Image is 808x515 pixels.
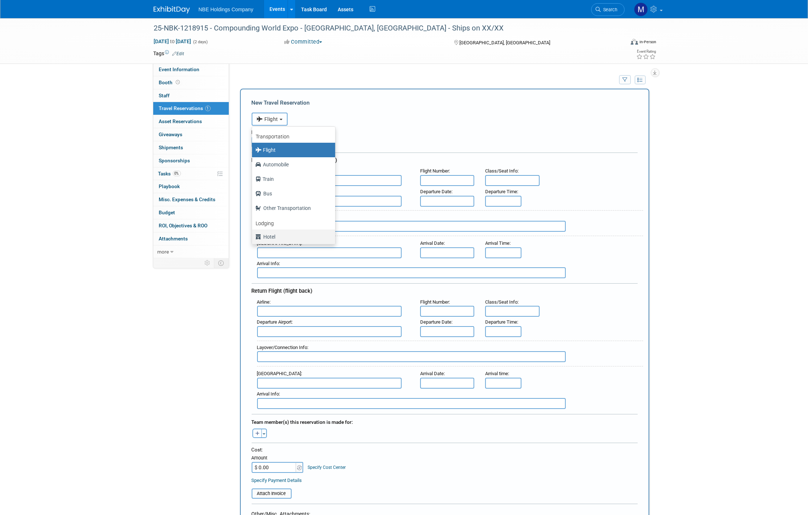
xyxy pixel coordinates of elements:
[153,180,229,193] a: Playbook
[175,80,182,85] span: Booth not reserved yet
[485,371,509,376] small: :
[257,299,271,305] small: :
[159,210,175,215] span: Budget
[256,173,328,185] label: Train
[257,371,301,376] span: [GEOGRAPHIC_DATA]
[420,319,452,325] small: :
[485,189,517,194] span: Departure Time
[158,171,181,177] span: Tasks
[193,40,208,44] span: (2 days)
[153,219,229,232] a: ROI, Objectives & ROO
[256,134,290,139] b: Transportation
[282,38,325,46] button: Committed
[154,50,184,57] td: Tags
[153,141,229,154] a: Shipments
[159,223,208,228] span: ROI, Objectives & ROO
[257,319,293,325] small: :
[159,158,190,163] span: Sponsorships
[257,371,303,376] small: :
[252,113,288,126] button: Flight
[153,63,229,76] a: Event Information
[256,231,328,243] label: Hotel
[420,240,444,246] span: Arrival Date
[252,126,638,137] div: Booking Confirmation Number:
[257,299,270,305] span: Airline
[153,89,229,102] a: Staff
[153,154,229,167] a: Sponsorships
[420,189,451,194] span: Departure Date
[420,371,444,376] span: Arrival Date
[420,299,450,305] small: :
[153,232,229,245] a: Attachments
[159,105,211,111] span: Travel Reservations
[252,415,638,427] div: Team member(s) this reservation is made for:
[159,183,180,189] span: Playbook
[420,299,449,305] span: Flight Number
[159,196,216,202] span: Misc. Expenses & Credits
[252,455,304,462] div: Amount
[159,118,202,124] span: Asset Reservations
[151,22,614,35] div: 25-NBK-1218915 - Compounding World Expo - [GEOGRAPHIC_DATA], [GEOGRAPHIC_DATA] - Ships on XX/XX
[159,236,188,242] span: Attachments
[154,38,192,45] span: [DATE] [DATE]
[485,240,511,246] small: :
[485,240,509,246] span: Arrival Time
[252,478,302,483] a: Specify Payment Details
[214,258,229,268] td: Toggle Event Tabs
[420,319,451,325] span: Departure Date
[591,3,625,16] a: Search
[159,93,170,98] span: Staff
[202,258,214,268] td: Personalize Event Tab Strip
[639,39,656,45] div: In-Person
[420,168,450,174] small: :
[159,66,200,72] span: Event Information
[159,80,182,85] span: Booth
[252,215,335,230] a: Lodging
[257,319,292,325] span: Departure Airport
[257,345,309,350] small: :
[199,7,253,12] span: NBE Holdings Company
[459,40,550,45] span: [GEOGRAPHIC_DATA], [GEOGRAPHIC_DATA]
[256,159,328,170] label: Automobile
[158,249,169,255] span: more
[153,167,229,180] a: Tasks0%
[420,189,452,194] small: :
[420,168,449,174] span: Flight Number
[257,261,280,266] small: :
[257,391,280,397] small: :
[252,99,638,107] div: New Travel Reservation
[153,128,229,141] a: Giveaways
[257,345,308,350] span: Layover/Connection Info
[485,299,519,305] small: :
[173,171,181,176] span: 0%
[169,38,176,44] span: to
[485,168,519,174] small: :
[252,288,313,294] span: Return Flight (flight back)
[622,78,628,82] i: Filter by Traveler
[256,188,328,199] label: Bus
[257,116,279,122] span: Flight
[257,261,279,266] span: Arrival Info
[153,193,229,206] a: Misc. Expenses & Credits
[153,246,229,258] a: more
[252,446,638,453] div: Cost:
[153,76,229,89] a: Booth
[308,465,346,470] a: Specify Cost Center
[485,319,518,325] small: :
[153,102,229,115] a: Travel Reservations1
[256,144,328,156] label: Flight
[485,299,517,305] span: Class/Seat Info
[172,51,184,56] a: Edit
[252,129,335,143] a: Transportation
[257,391,279,397] span: Arrival Info
[159,131,183,137] span: Giveaways
[256,202,328,214] label: Other Transportation
[601,7,618,12] span: Search
[485,168,517,174] span: Class/Seat Info
[420,240,445,246] small: :
[4,3,375,11] body: Rich Text Area. Press ALT-0 for help.
[159,145,183,150] span: Shipments
[485,189,518,194] small: :
[636,50,656,53] div: Event Rating
[256,220,274,226] b: Lodging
